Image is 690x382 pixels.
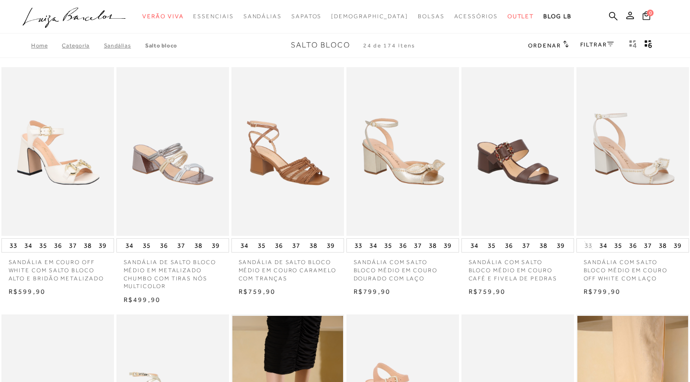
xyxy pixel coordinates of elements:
button: 35 [36,239,50,252]
button: 36 [396,239,410,252]
a: SANDÁLIA COM SALTO BLOCO MÉDIO EM COURO DOURADO COM LAÇO [346,253,459,282]
button: 39 [671,239,684,252]
a: SANDÁLIA COM SALTO BLOCO MÉDIO EM COURO OFF WHITE COM LAÇO [576,253,689,282]
button: 36 [157,239,171,252]
button: Mostrar 4 produtos por linha [626,39,640,52]
button: 37 [66,239,80,252]
span: BLOG LB [543,13,571,20]
a: SANDÁLIA COM SALTO BLOCO MÉDIO EM COURO CAFÉ E FIVELA DE PEDRAS [461,253,574,282]
span: Sapatos [291,13,322,20]
button: 38 [81,239,94,252]
a: categoryNavScreenReaderText [454,8,498,25]
a: noSubCategoriesText [331,8,408,25]
button: 34 [123,239,136,252]
a: SANDÁLIA DE SALTO BLOCO MÉDIO EM METALIZADO CHUMBO COM TIRAS NÓS MULTICOLOR [116,253,229,290]
a: SANDÁLIA COM SALTO BLOCO MÉDIO EM COURO CAFÉ E FIVELA DE PEDRAS SANDÁLIA COM SALTO BLOCO MÉDIO EM... [462,69,573,235]
span: 24 de 174 itens [363,42,416,49]
img: SANDÁLIA COM SALTO BLOCO MÉDIO EM COURO DOURADO COM LAÇO [347,69,458,235]
a: categoryNavScreenReaderText [507,8,534,25]
span: R$799,90 [584,288,621,295]
a: BLOG LB [543,8,571,25]
button: 37 [411,239,425,252]
button: 0 [640,11,653,23]
span: Verão Viva [142,13,184,20]
a: categoryNavScreenReaderText [243,8,282,25]
img: SANDÁLIA EM COURO OFF WHITE COM SALTO BLOCO ALTO E BRIDÃO METALIZADO [2,69,113,235]
span: R$499,90 [124,296,161,303]
span: [DEMOGRAPHIC_DATA] [331,13,408,20]
a: SANDÁLIAS [104,42,145,49]
a: SANDÁLIA DE SALTO BLOCO MÉDIO EM METALIZADO CHUMBO COM TIRAS NÓS MULTICOLOR SANDÁLIA DE SALTO BLO... [117,69,228,235]
span: R$759,90 [469,288,506,295]
a: categoryNavScreenReaderText [418,8,445,25]
a: SANDÁLIA DE SALTO BLOCO MÉDIO EM COURO CARAMELO COM TRANÇAS [231,253,344,282]
button: 33 [7,239,20,252]
button: 37 [289,239,303,252]
span: Acessórios [454,13,498,20]
a: SANDÁLIA DE SALTO BLOCO MÉDIO EM COURO CARAMELO COM TRANÇAS SANDÁLIA DE SALTO BLOCO MÉDIO EM COUR... [232,69,343,235]
button: 37 [174,239,188,252]
a: Salto Bloco [145,42,177,49]
a: categoryNavScreenReaderText [193,8,233,25]
button: 38 [192,239,205,252]
button: 35 [140,239,153,252]
button: 33 [352,239,365,252]
img: SANDÁLIA DE SALTO BLOCO MÉDIO EM COURO CARAMELO COM TRANÇAS [232,69,343,235]
button: 35 [255,239,268,252]
button: 35 [485,239,498,252]
span: Bolsas [418,13,445,20]
span: Salto Bloco [291,41,350,49]
a: SANDÁLIA EM COURO OFF WHITE COM SALTO BLOCO ALTO E BRIDÃO METALIZADO SANDÁLIA EM COURO OFF WHITE ... [2,69,113,235]
a: categoryNavScreenReaderText [142,8,184,25]
button: 39 [209,239,222,252]
button: 34 [238,239,251,252]
span: R$799,90 [354,288,391,295]
span: Essenciais [193,13,233,20]
span: R$599,90 [9,288,46,295]
span: R$759,90 [239,288,276,295]
button: 36 [51,239,65,252]
a: categoryNavScreenReaderText [291,8,322,25]
button: 39 [441,239,454,252]
button: 38 [656,239,669,252]
span: 0 [647,10,654,16]
button: 37 [641,239,655,252]
img: SANDÁLIA DE SALTO BLOCO MÉDIO EM METALIZADO CHUMBO COM TIRAS NÓS MULTICOLOR [117,69,228,235]
button: 34 [597,239,610,252]
button: 37 [519,239,533,252]
span: Sandálias [243,13,282,20]
a: FILTRAR [580,41,614,48]
button: 38 [307,239,320,252]
button: 36 [272,239,286,252]
button: 36 [626,239,640,252]
img: SANDÁLIA COM SALTO BLOCO MÉDIO EM COURO CAFÉ E FIVELA DE PEDRAS [462,69,573,235]
button: 36 [502,239,516,252]
button: 34 [468,239,481,252]
button: gridText6Desc [642,39,655,52]
button: 34 [367,239,380,252]
button: 35 [611,239,625,252]
img: SANDÁLIA COM SALTO BLOCO MÉDIO EM COURO OFF WHITE COM LAÇO [577,69,688,235]
a: Categoria [62,42,103,49]
button: 35 [381,239,395,252]
a: SANDÁLIA COM SALTO BLOCO MÉDIO EM COURO DOURADO COM LAÇO SANDÁLIA COM SALTO BLOCO MÉDIO EM COURO ... [347,69,458,235]
span: Ordenar [528,42,561,49]
button: 39 [324,239,337,252]
a: SANDÁLIA COM SALTO BLOCO MÉDIO EM COURO OFF WHITE COM LAÇO SANDÁLIA COM SALTO BLOCO MÉDIO EM COUR... [577,69,688,235]
button: 34 [22,239,35,252]
button: 39 [96,239,109,252]
a: Home [31,42,62,49]
button: 33 [582,241,595,250]
button: 38 [537,239,550,252]
span: Outlet [507,13,534,20]
a: SANDÁLIA EM COURO OFF WHITE COM SALTO BLOCO ALTO E BRIDÃO METALIZADO [1,253,114,282]
button: 39 [554,239,567,252]
button: 38 [426,239,439,252]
